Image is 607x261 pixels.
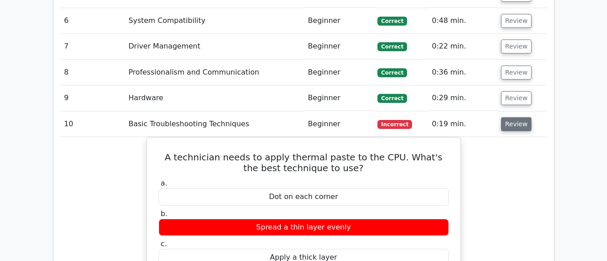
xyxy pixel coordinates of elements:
[161,209,168,218] span: b.
[304,111,374,137] td: Beginner
[501,66,532,80] button: Review
[161,179,168,187] span: a.
[377,42,407,51] span: Correct
[61,60,125,85] td: 8
[61,34,125,59] td: 7
[377,17,407,26] span: Correct
[501,40,532,53] button: Review
[501,117,532,131] button: Review
[125,34,304,59] td: Driver Management
[304,60,374,85] td: Beginner
[125,85,304,111] td: Hardware
[159,219,449,236] div: Spread a thin layer evenly
[501,14,532,28] button: Review
[501,91,532,105] button: Review
[428,85,497,111] td: 0:29 min.
[377,120,412,129] span: Incorrect
[304,34,374,59] td: Beginner
[377,94,407,103] span: Correct
[61,8,125,34] td: 6
[125,60,304,85] td: Professionalism and Communication
[125,8,304,34] td: System Compatibility
[377,68,407,77] span: Correct
[428,8,497,34] td: 0:48 min.
[428,34,497,59] td: 0:22 min.
[304,8,374,34] td: Beginner
[159,188,449,206] div: Dot on each corner
[428,111,497,137] td: 0:19 min.
[61,111,125,137] td: 10
[428,60,497,85] td: 0:36 min.
[125,111,304,137] td: Basic Troubleshooting Techniques
[61,85,125,111] td: 9
[158,152,450,173] h5: A technician needs to apply thermal paste to the CPU. What's the best technique to use?
[161,239,167,248] span: c.
[304,85,374,111] td: Beginner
